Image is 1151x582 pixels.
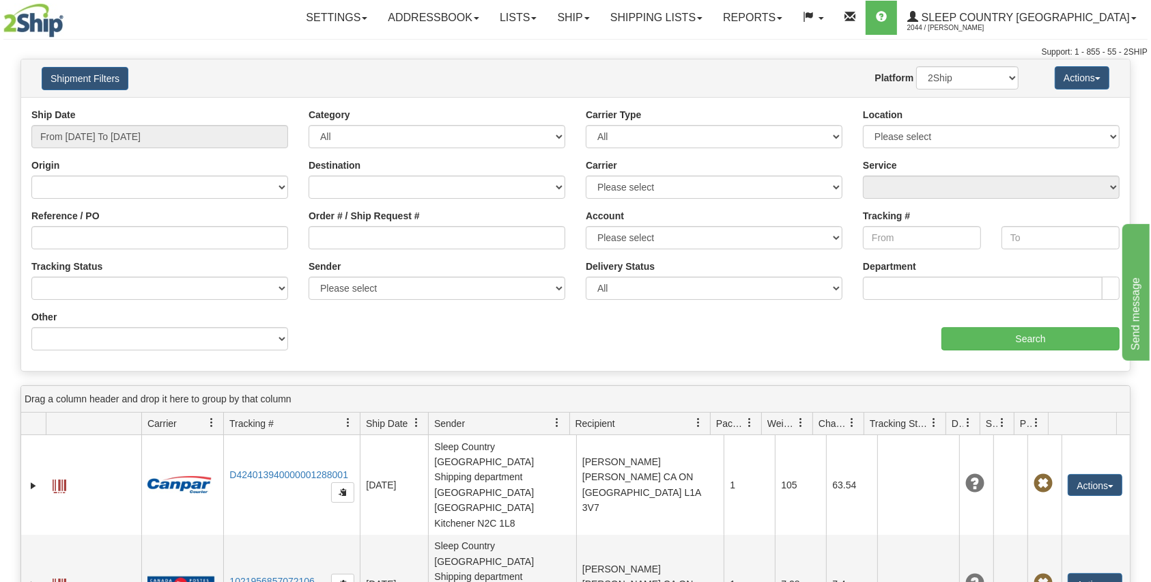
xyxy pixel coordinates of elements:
input: To [1001,226,1120,249]
img: 14 - Canpar [147,476,212,493]
span: Weight [767,417,796,430]
a: Packages filter column settings [738,411,761,434]
label: Tracking # [863,209,910,223]
td: 63.54 [826,435,877,535]
a: Charge filter column settings [840,411,864,434]
a: Carrier filter column settings [200,411,223,434]
td: [PERSON_NAME] [PERSON_NAME] CA ON [GEOGRAPHIC_DATA] L1A 3V7 [576,435,724,535]
td: 105 [775,435,826,535]
button: Shipment Filters [42,67,128,90]
a: Expand [27,479,40,493]
label: Carrier [586,158,617,172]
a: Addressbook [378,1,489,35]
label: Reference / PO [31,209,100,223]
label: Ship Date [31,108,76,122]
a: Lists [489,1,547,35]
span: Tracking Status [870,417,929,430]
a: Tracking Status filter column settings [922,411,946,434]
label: Delivery Status [586,260,655,273]
span: Recipient [575,417,615,430]
div: grid grouping header [21,386,1130,413]
a: Sleep Country [GEOGRAPHIC_DATA] 2044 / [PERSON_NAME] [897,1,1147,35]
span: Delivery Status [952,417,963,430]
button: Copy to clipboard [331,482,354,503]
label: Platform [875,71,913,85]
label: Tracking Status [31,260,102,273]
label: Sender [309,260,341,273]
label: Department [863,260,916,273]
td: 1 [724,435,775,535]
label: Origin [31,158,59,172]
span: Pickup Status [1020,417,1032,430]
label: Service [863,158,897,172]
span: Unknown [965,474,984,493]
span: Shipment Issues [986,417,997,430]
a: Ship [547,1,599,35]
button: Actions [1055,66,1109,89]
input: Search [941,327,1120,350]
img: logo2044.jpg [3,3,63,38]
label: Other [31,310,57,324]
span: Packages [716,417,745,430]
td: Sleep Country [GEOGRAPHIC_DATA] Shipping department [GEOGRAPHIC_DATA] [GEOGRAPHIC_DATA] Kitchener... [428,435,576,535]
span: Sleep Country [GEOGRAPHIC_DATA] [918,12,1130,23]
span: Sender [434,417,465,430]
a: D424013940000001288001 [229,469,348,480]
a: Shipment Issues filter column settings [991,411,1014,434]
a: Weight filter column settings [789,411,812,434]
a: Shipping lists [600,1,713,35]
a: Ship Date filter column settings [405,411,428,434]
div: Send message [10,8,126,25]
label: Location [863,108,903,122]
span: Pickup Not Assigned [1034,474,1053,493]
div: Support: 1 - 855 - 55 - 2SHIP [3,46,1148,58]
span: Carrier [147,417,177,430]
span: 2044 / [PERSON_NAME] [907,21,1010,35]
iframe: chat widget [1120,221,1150,361]
label: Carrier Type [586,108,641,122]
label: Destination [309,158,360,172]
button: Actions [1068,474,1122,496]
a: Delivery Status filter column settings [956,411,980,434]
a: Pickup Status filter column settings [1025,411,1048,434]
a: Recipient filter column settings [687,411,710,434]
a: Label [53,473,66,495]
span: Ship Date [366,417,408,430]
label: Category [309,108,350,122]
a: Settings [296,1,378,35]
a: Sender filter column settings [546,411,569,434]
label: Order # / Ship Request # [309,209,420,223]
td: [DATE] [360,435,428,535]
a: Tracking # filter column settings [337,411,360,434]
span: Charge [819,417,847,430]
input: From [863,226,981,249]
span: Tracking # [229,417,274,430]
label: Account [586,209,624,223]
a: Reports [713,1,793,35]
